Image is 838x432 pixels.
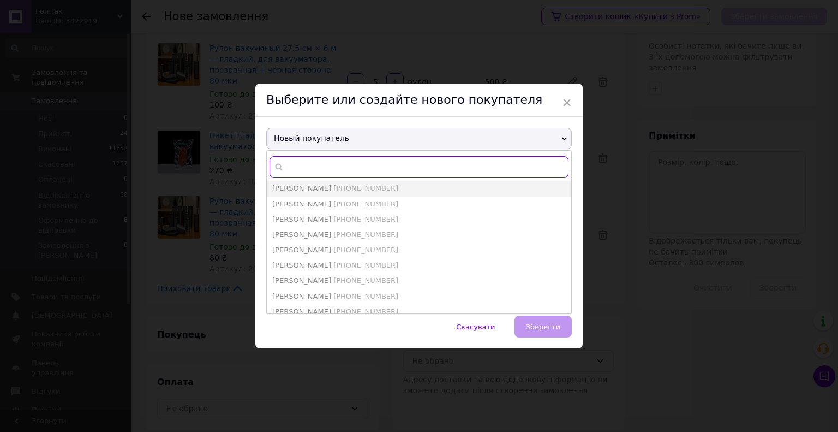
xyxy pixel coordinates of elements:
[266,128,572,150] span: Новый покупатель
[272,200,331,208] span: [PERSON_NAME]
[456,323,495,331] span: Скасувати
[272,276,331,285] span: [PERSON_NAME]
[333,292,398,300] span: [PHONE_NUMBER]
[272,215,331,223] span: [PERSON_NAME]
[272,307,331,316] span: [PERSON_NAME]
[445,316,506,338] button: Скасувати
[333,276,398,285] span: [PHONE_NUMBER]
[333,246,398,254] span: [PHONE_NUMBER]
[272,292,331,300] span: [PERSON_NAME]
[333,261,398,269] span: [PHONE_NUMBER]
[333,230,398,239] span: [PHONE_NUMBER]
[562,93,572,112] span: ×
[333,184,398,192] span: [PHONE_NUMBER]
[272,230,331,239] span: [PERSON_NAME]
[255,84,583,117] div: Выберите или создайте нового покупателя
[272,184,331,192] span: [PERSON_NAME]
[272,261,331,269] span: [PERSON_NAME]
[333,200,398,208] span: [PHONE_NUMBER]
[333,215,398,223] span: [PHONE_NUMBER]
[333,307,398,316] span: [PHONE_NUMBER]
[272,246,331,254] span: [PERSON_NAME]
